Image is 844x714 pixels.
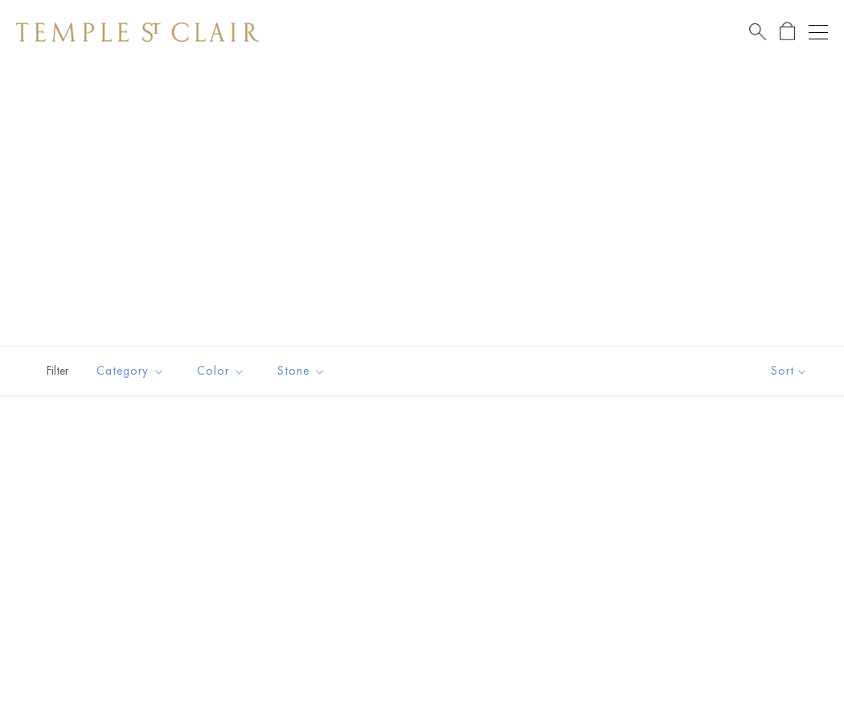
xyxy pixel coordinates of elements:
[269,361,338,381] span: Stone
[735,347,844,396] button: Show sort by
[189,361,257,381] span: Color
[809,23,828,42] button: Open navigation
[16,23,259,42] img: Temple St. Clair
[780,22,795,42] a: Open Shopping Bag
[265,353,338,389] button: Stone
[88,361,177,381] span: Category
[84,353,177,389] button: Category
[749,22,766,42] a: Search
[185,353,257,389] button: Color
